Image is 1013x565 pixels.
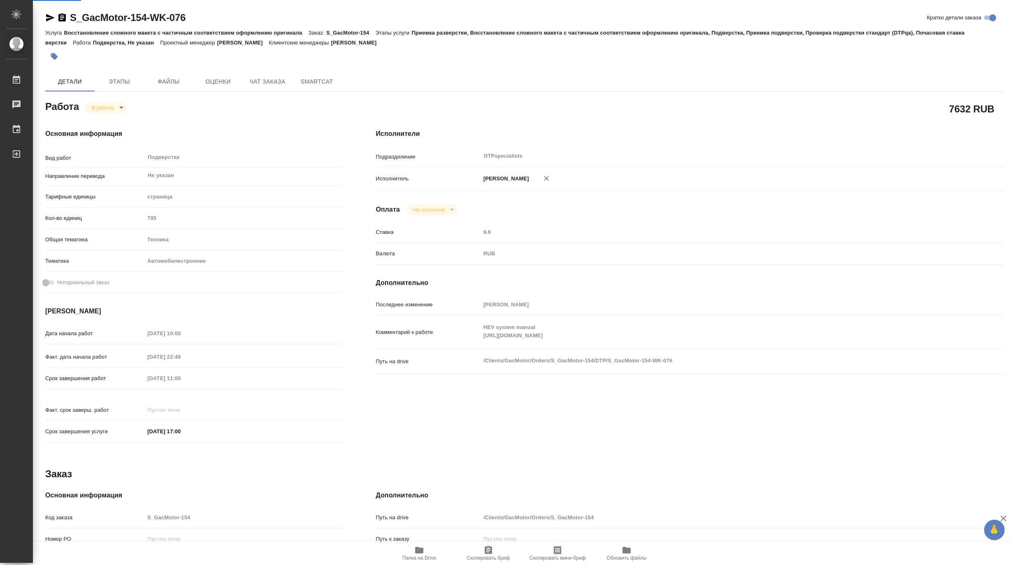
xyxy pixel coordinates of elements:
span: Скопировать бриф [467,555,510,561]
div: Автомобилестроение [144,254,343,268]
button: Скопировать ссылку [57,13,67,23]
p: Факт. дата начала работ [45,353,144,361]
span: Обновить файлы [607,555,647,561]
span: SmartCat [297,77,337,87]
p: Вид работ [45,154,144,162]
div: В работе [407,204,457,215]
p: Валюта [376,250,480,258]
p: Клиентские менеджеры [269,40,331,46]
p: Этапы услуги [376,30,412,36]
p: Приемка разверстки, Восстановление сложного макета с частичным соответствием оформлению оригинала... [45,30,964,46]
button: 🙏 [984,520,1005,540]
span: Кратко детали заказа [927,14,981,22]
button: Папка на Drive [385,542,454,565]
span: Файлы [149,77,188,87]
span: Этапы [100,77,139,87]
p: Номер РО [45,535,144,543]
h4: Основная информация [45,129,343,139]
div: В работе [85,102,126,113]
div: Техника [144,233,343,247]
p: Последнее изменение [376,301,480,309]
h2: 7632 RUB [949,102,994,116]
p: Кол-во единиц [45,214,144,222]
p: [PERSON_NAME] [331,40,383,46]
p: Комментарий к работе [376,328,480,336]
a: S_GacMotor-154-WK-076 [70,12,186,23]
span: Чат заказа [248,77,287,87]
h4: Дополнительно [376,490,1004,500]
button: Добавить тэг [45,47,63,65]
input: Пустое поле [144,372,216,384]
button: Скопировать бриф [454,542,523,565]
p: Исполнитель [376,175,480,183]
div: страница [144,190,343,204]
span: Оценки [198,77,238,87]
input: Пустое поле [481,533,952,545]
input: ✎ Введи что-нибудь [144,425,216,437]
div: RUB [481,247,952,261]
p: Срок завершения услуги [45,427,144,436]
textarea: HEV system manual [URL][DOMAIN_NAME] [481,320,952,343]
p: Срок завершения работ [45,374,144,383]
p: [PERSON_NAME] [217,40,269,46]
input: Пустое поле [481,226,952,238]
span: Скопировать мини-бриф [529,555,585,561]
p: Тарифные единицы [45,193,144,201]
p: [PERSON_NAME] [481,175,529,183]
p: Тематика [45,257,144,265]
button: Не оплачена [411,206,447,213]
h2: Заказ [45,467,72,481]
p: Подразделение [376,153,480,161]
span: Папка на Drive [402,555,436,561]
h4: [PERSON_NAME] [45,306,343,316]
input: Пустое поле [481,299,952,311]
p: Факт. срок заверш. работ [45,406,144,414]
button: Удалить исполнителя [537,169,555,187]
h4: Исполнители [376,129,1004,139]
input: Пустое поле [144,533,343,545]
input: Пустое поле [144,351,216,363]
button: Скопировать мини-бриф [523,542,592,565]
p: Ставка [376,228,480,236]
h4: Оплата [376,205,400,215]
p: Дата начала работ [45,329,144,338]
span: Нотариальный заказ [57,278,109,287]
p: Работа [73,40,93,46]
button: Обновить файлы [592,542,661,565]
h2: Работа [45,98,79,113]
p: S_GacMotor-154 [326,30,376,36]
h4: Основная информация [45,490,343,500]
button: Скопировать ссылку для ЯМессенджера [45,13,55,23]
p: Путь на drive [376,514,480,522]
input: Пустое поле [481,511,952,523]
p: Код заказа [45,514,144,522]
input: Пустое поле [144,511,343,523]
h4: Дополнительно [376,278,1004,288]
textarea: /Clients/GacMotor/Orders/S_GacMotor-154/DTP/S_GacMotor-154-WK-076 [481,354,952,368]
p: Услуга [45,30,64,36]
span: 🙏 [987,521,1001,539]
p: Проектный менеджер [160,40,217,46]
p: Заказ: [309,30,326,36]
p: Подверстка, Не указан [93,40,160,46]
input: Пустое поле [144,327,216,339]
span: Детали [50,77,90,87]
input: Пустое поле [144,404,216,416]
p: Путь к заказу [376,535,480,543]
button: В работе [89,104,116,111]
p: Восстановление сложного макета с частичным соответствием оформлению оригинала [64,30,308,36]
p: Направление перевода [45,172,144,180]
p: Общая тематика [45,236,144,244]
p: Путь на drive [376,357,480,366]
input: Пустое поле [144,212,343,224]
